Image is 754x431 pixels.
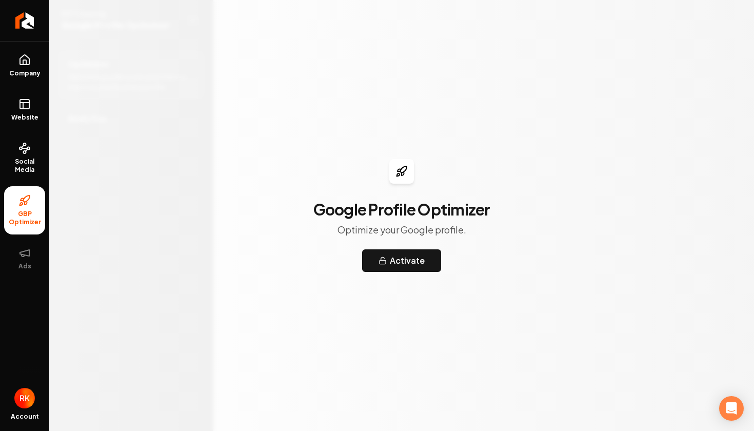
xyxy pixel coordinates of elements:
img: Ruvim Karashchuk [14,388,35,408]
span: Social Media [4,158,45,174]
div: Open Intercom Messenger [719,396,744,421]
span: Account [11,413,39,421]
a: Company [4,46,45,86]
span: Website [7,113,43,122]
button: Ads [4,239,45,279]
span: Company [5,69,45,77]
img: Rebolt Logo [15,12,34,29]
a: Website [4,90,45,130]
span: Ads [14,262,35,270]
button: Open user button [14,388,35,408]
a: Social Media [4,134,45,182]
span: GBP Optimizer [4,210,45,226]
